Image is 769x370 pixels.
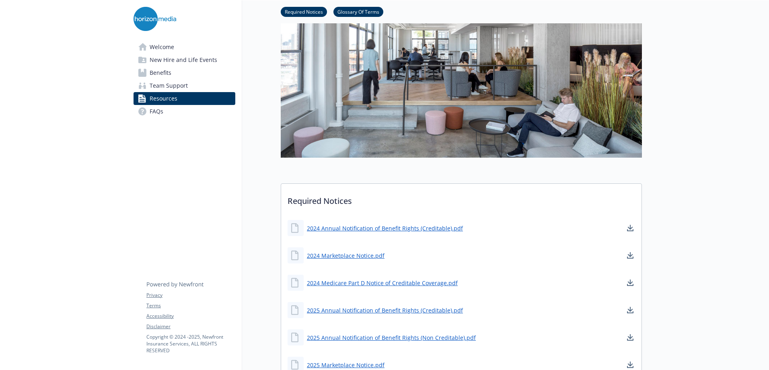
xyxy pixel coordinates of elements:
a: Disclaimer [146,323,235,330]
a: Welcome [134,41,235,53]
span: Welcome [150,41,174,53]
a: 2025 Annual Notification of Benefit Rights (Creditable).pdf [307,306,463,314]
a: Resources [134,92,235,105]
a: 2024 Medicare Part D Notice of Creditable Coverage.pdf [307,279,458,287]
p: Copyright © 2024 - 2025 , Newfront Insurance Services, ALL RIGHTS RESERVED [146,333,235,354]
a: download document [625,251,635,260]
p: Required Notices [281,184,642,214]
a: Terms [146,302,235,309]
span: Team Support [150,79,188,92]
a: Accessibility [146,312,235,320]
a: download document [625,333,635,342]
span: Resources [150,92,177,105]
a: download document [625,278,635,288]
span: New Hire and Life Events [150,53,217,66]
a: Privacy [146,292,235,299]
a: New Hire and Life Events [134,53,235,66]
a: download document [625,305,635,315]
a: 2024 Annual Notification of Benefit Rights (Creditable).pdf [307,224,463,232]
a: Team Support [134,79,235,92]
span: FAQs [150,105,163,118]
a: Required Notices [281,8,327,15]
a: Glossary Of Terms [333,8,383,15]
a: Benefits [134,66,235,79]
a: download document [625,223,635,233]
span: Benefits [150,66,171,79]
a: 2025 Annual Notification of Benefit Rights (Non Creditable).pdf [307,333,476,342]
a: FAQs [134,105,235,118]
a: 2025 Marketplace Notice.pdf [307,361,384,369]
a: download document [625,360,635,370]
a: 2024 Marketplace Notice.pdf [307,251,384,260]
